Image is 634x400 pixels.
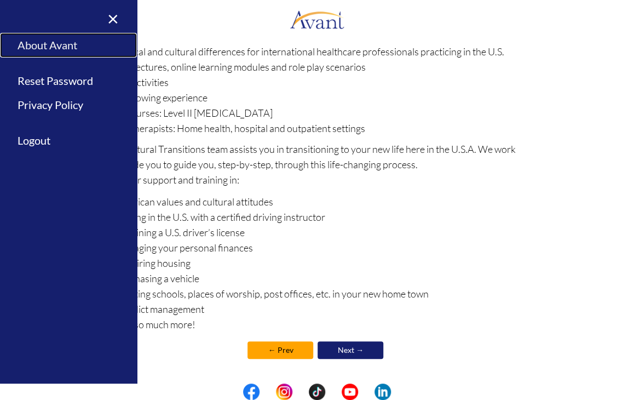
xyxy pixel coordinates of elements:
li: Shadowing experience [115,90,530,105]
li: American values and cultural attitudes [115,194,530,209]
img: blank.png [325,384,342,400]
img: blank.png [292,384,309,400]
li: And so much more! [115,317,530,332]
img: yt.png [342,384,358,400]
li: Live lectures, online learning modules and role play scenarios [115,59,530,75]
li: Obtaining a U.S. driver’s license [115,225,530,240]
img: li.png [374,384,391,400]
img: blank.png [260,384,276,400]
img: in.png [276,384,292,400]
img: fb.png [243,384,260,400]
img: blank.png [358,384,374,400]
li: Clinical and cultural differences for international healthcare professionals practicing in the U.S. [115,44,530,59]
li: For therapists: Home health, hospital and outpatient settings [115,121,530,136]
li: Lab activities [115,75,530,90]
p: The Cultural Transitions team assists you in transitioning to your new life here in the U.S.A. We... [104,141,530,187]
img: logo.png [290,3,344,36]
a: Next → [318,341,383,359]
li: Conflict management [115,301,530,317]
li: For nurses: Level II [MEDICAL_DATA] [115,105,530,121]
li: Locating schools, places of worship, post offices, etc. in your new home town [115,286,530,301]
li: Acquiring housing [115,255,530,271]
li: Purchasing a vehicle [115,271,530,286]
a: ← Prev [247,341,313,359]
li: Managing your personal finances [115,240,530,255]
li: Driving in the U.S. with a certified driving instructor [115,209,530,225]
img: tt.png [309,384,325,400]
